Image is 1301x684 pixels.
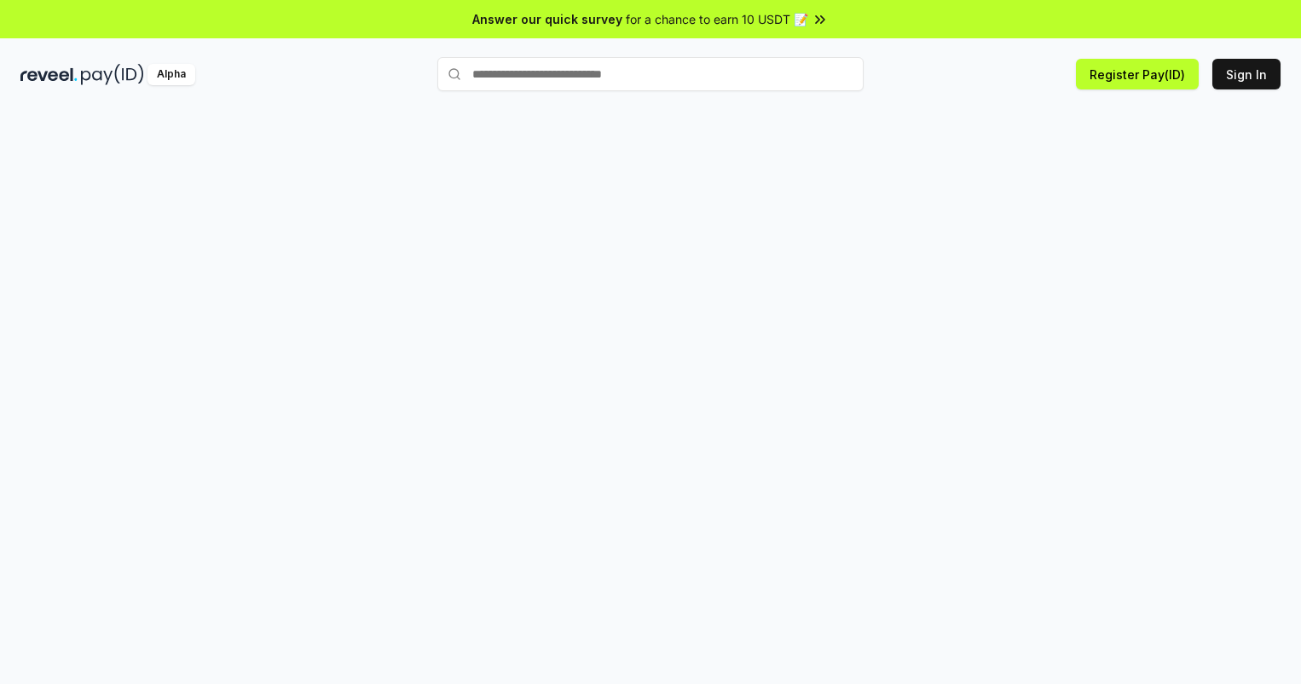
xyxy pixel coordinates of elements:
[147,64,195,85] div: Alpha
[20,64,78,85] img: reveel_dark
[626,10,808,28] span: for a chance to earn 10 USDT 📝
[1212,59,1281,89] button: Sign In
[1076,59,1199,89] button: Register Pay(ID)
[472,10,622,28] span: Answer our quick survey
[81,64,144,85] img: pay_id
